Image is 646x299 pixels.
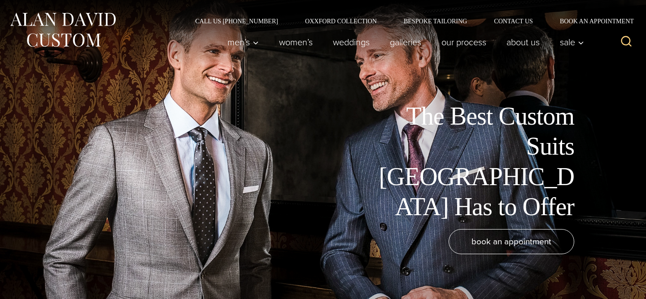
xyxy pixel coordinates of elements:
span: book an appointment [471,235,551,248]
a: About Us [497,33,550,51]
a: Our Process [432,33,497,51]
a: Call Us [PHONE_NUMBER] [182,18,292,24]
a: Bespoke Tailoring [390,18,480,24]
span: Men’s [227,38,259,47]
nav: Secondary Navigation [182,18,637,24]
a: Galleries [380,33,432,51]
nav: Primary Navigation [218,33,589,51]
a: Women’s [269,33,323,51]
img: Alan David Custom [9,10,117,50]
a: Book an Appointment [546,18,637,24]
span: Sale [560,38,584,47]
h1: The Best Custom Suits [GEOGRAPHIC_DATA] Has to Offer [372,101,574,222]
a: Contact Us [480,18,546,24]
a: book an appointment [449,229,574,254]
button: View Search Form [615,31,637,53]
a: weddings [323,33,380,51]
a: Oxxford Collection [292,18,390,24]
